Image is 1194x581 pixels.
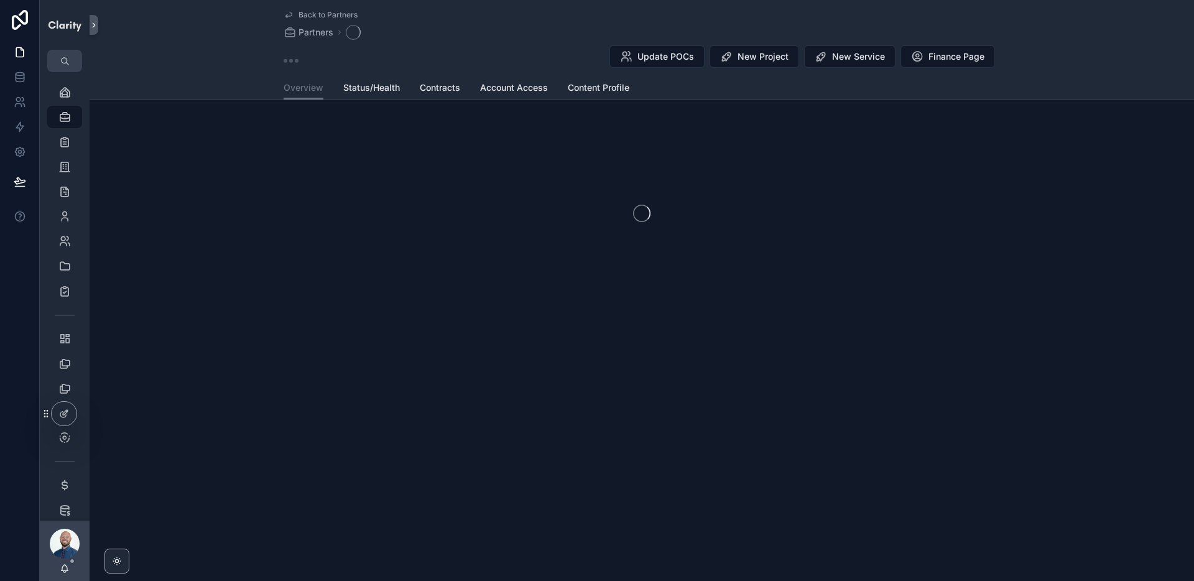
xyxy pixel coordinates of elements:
span: Partners [298,26,333,39]
a: Status/Health [343,77,400,101]
a: Account Access [480,77,548,101]
span: New Service [832,50,885,63]
a: Overview [284,77,323,100]
a: Partners [284,26,333,39]
span: Account Access [480,81,548,94]
button: Finance Page [900,45,995,68]
button: New Service [804,45,895,68]
span: Content Profile [568,81,629,94]
span: New Project [738,50,789,63]
button: Update POCs [609,45,705,68]
a: Contracts [420,77,460,101]
button: New Project [710,45,799,68]
span: Status/Health [343,81,400,94]
img: App logo [47,15,82,35]
div: scrollable content [40,72,90,521]
span: Update POCs [637,50,694,63]
span: Finance Page [928,50,984,63]
span: Back to Partners [298,10,358,20]
span: Overview [284,81,323,94]
span: Contracts [420,81,460,94]
a: Back to Partners [284,10,358,20]
a: Content Profile [568,77,629,101]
